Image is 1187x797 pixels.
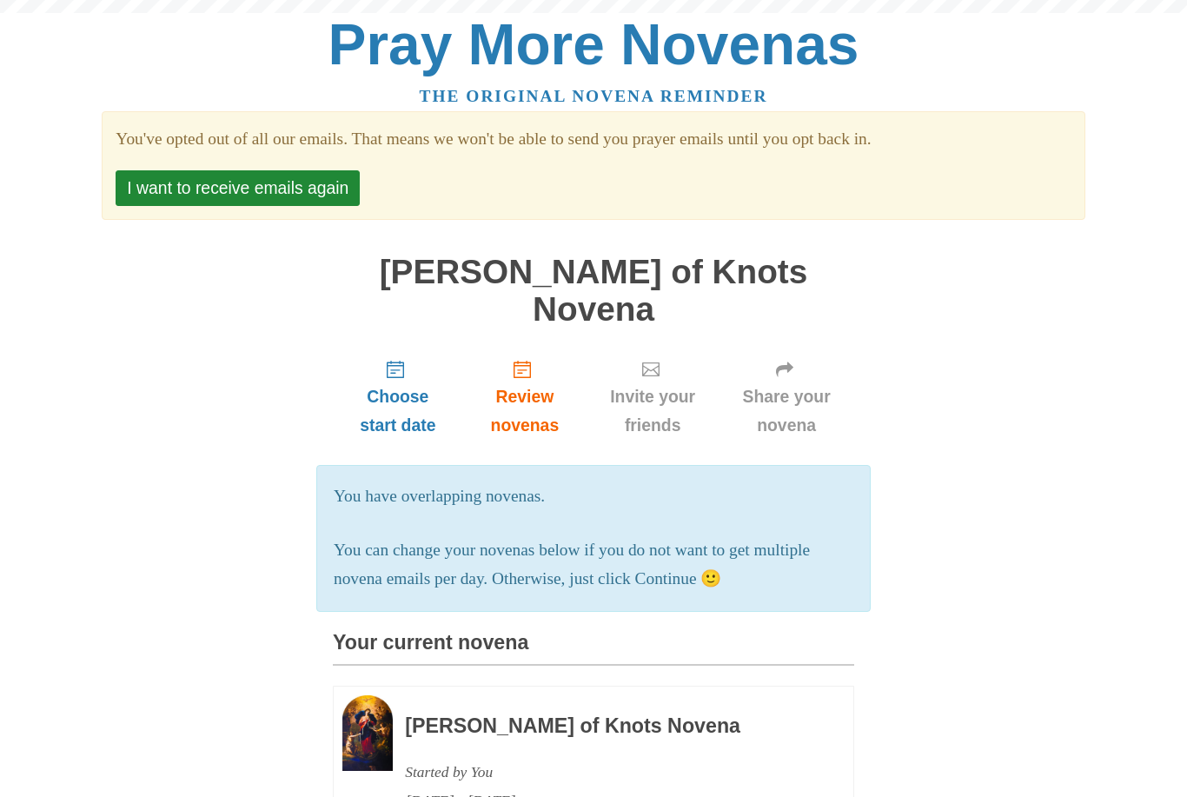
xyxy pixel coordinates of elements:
[405,715,806,738] h3: [PERSON_NAME] of Knots Novena
[342,695,393,771] img: Novena image
[736,382,837,440] span: Share your novena
[719,345,854,448] a: Share your novena
[604,382,701,440] span: Invite your friends
[350,382,446,440] span: Choose start date
[405,758,806,787] div: Started by You
[333,345,463,448] a: Choose start date
[481,382,569,440] span: Review novenas
[116,170,360,206] button: I want to receive emails again
[333,254,854,328] h1: [PERSON_NAME] of Knots Novena
[463,345,587,448] a: Review novenas
[333,632,854,666] h3: Your current novena
[420,87,768,105] a: The original novena reminder
[116,125,1071,154] section: You've opted out of all our emails. That means we won't be able to send you prayer emails until y...
[328,12,859,76] a: Pray More Novenas
[334,482,853,511] p: You have overlapping novenas.
[587,345,719,448] a: Invite your friends
[334,536,853,594] p: You can change your novenas below if you do not want to get multiple novena emails per day. Other...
